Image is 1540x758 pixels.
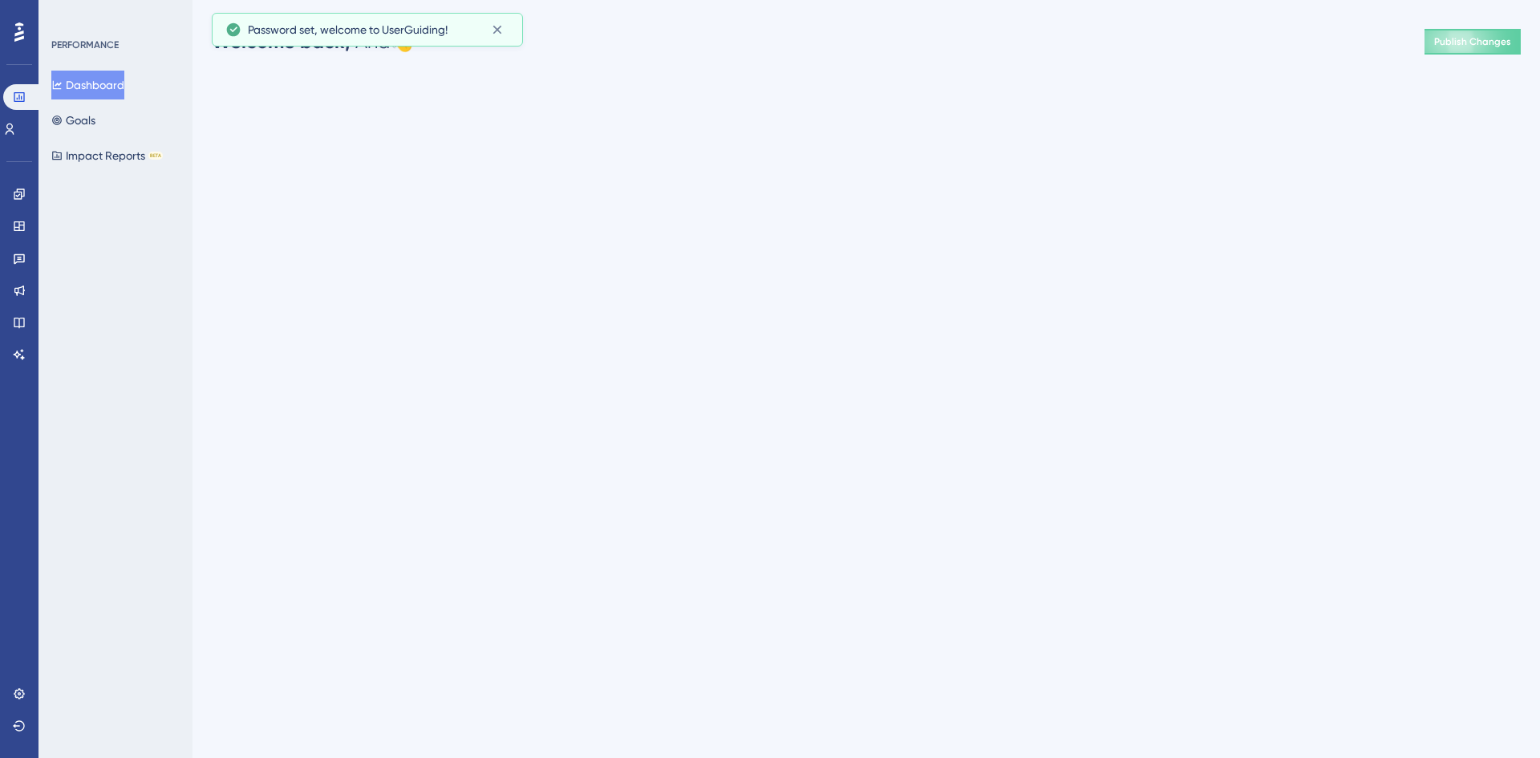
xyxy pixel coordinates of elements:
span: Publish Changes [1434,35,1511,48]
button: Impact ReportsBETA [51,141,163,170]
button: Dashboard [51,71,124,99]
div: PERFORMANCE [51,39,119,51]
span: Password set, welcome to UserGuiding! [248,20,448,39]
button: Goals [51,106,95,135]
button: Publish Changes [1424,29,1521,55]
div: BETA [148,152,163,160]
